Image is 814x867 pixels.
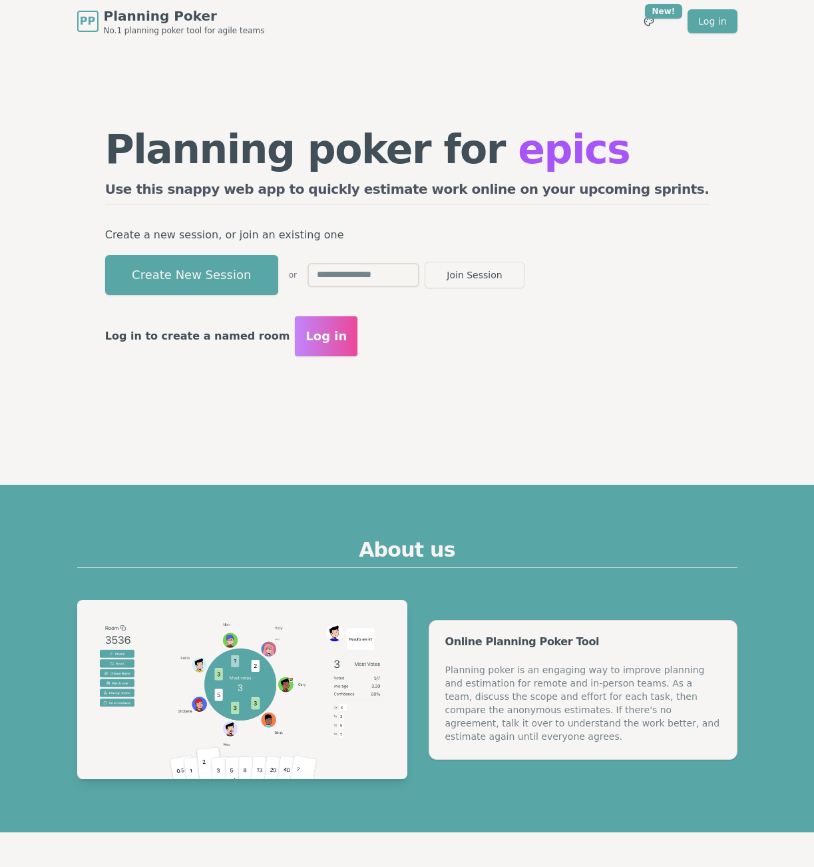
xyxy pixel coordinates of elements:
[105,226,710,244] p: Create a new session, or join an existing one
[688,9,737,33] a: Log in
[289,270,297,280] span: or
[518,126,630,172] span: epics
[104,25,265,36] span: No.1 planning poker tool for agile teams
[77,7,265,36] a: PPPlanning PokerNo.1 planning poker tool for agile teams
[295,316,357,356] button: Log in
[80,13,95,29] span: PP
[445,663,721,743] div: Planning poker is an engaging way to improve planning and estimation for remote and in-person tea...
[425,262,524,288] button: Join Session
[305,327,347,346] span: Log in
[77,538,737,568] h2: About us
[104,7,265,25] span: Planning Poker
[105,180,710,204] h2: Use this snappy web app to quickly estimate work online on your upcoming sprints.
[105,129,710,169] h1: Planning poker for
[77,600,407,779] img: Planning Poker example session
[445,637,721,647] div: Online Planning Poker Tool
[105,255,278,295] button: Create New Session
[637,9,661,33] button: New!
[105,327,290,346] p: Log in to create a named room
[645,4,683,19] div: New!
